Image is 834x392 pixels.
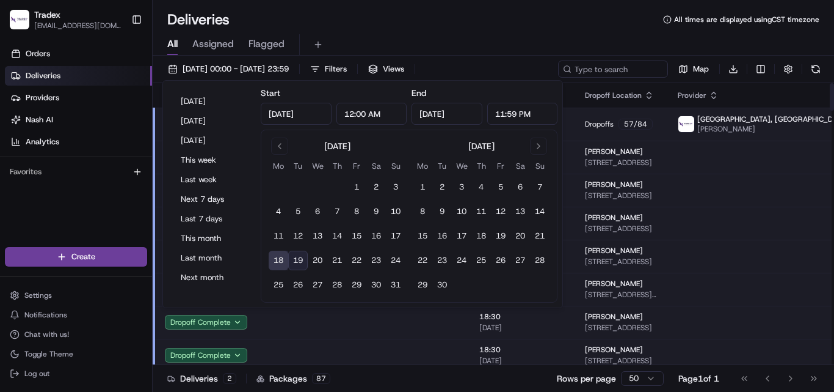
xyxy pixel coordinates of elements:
[452,177,471,197] button: 3
[386,177,405,197] button: 3
[165,315,247,330] button: Dropoff Complete
[432,160,452,172] th: Tuesday
[12,179,22,188] div: 📗
[347,275,366,295] button: 29
[386,275,405,295] button: 31
[269,226,288,246] button: 11
[366,177,386,197] button: 2
[271,138,288,155] button: Go to previous month
[479,356,565,366] span: [DATE]
[487,103,558,125] input: Time
[308,202,327,221] button: 6
[413,275,432,295] button: 29
[386,226,405,246] button: 17
[471,226,491,246] button: 18
[585,91,642,100] span: Dropoff Location
[162,61,294,78] button: [DATE] 00:00 - [DATE] 23:59
[24,290,52,300] span: Settings
[34,9,60,21] button: Tradex
[175,113,248,130] button: [DATE]
[175,132,248,149] button: [DATE]
[585,147,643,157] span: [PERSON_NAME]
[261,87,280,98] label: Start
[530,226,549,246] button: 21
[308,275,327,295] button: 27
[530,160,549,172] th: Sunday
[412,87,426,98] label: End
[366,275,386,295] button: 30
[327,160,347,172] th: Thursday
[432,202,452,221] button: 9
[412,103,482,125] input: Date
[471,160,491,172] th: Thursday
[7,172,98,194] a: 📗Knowledge Base
[24,349,73,359] span: Toggle Theme
[24,310,67,320] span: Notifications
[347,251,366,270] button: 22
[32,79,201,92] input: Clear
[165,348,247,363] button: Dropoff Complete
[5,306,147,324] button: Notifications
[167,10,230,29] h1: Deliveries
[585,158,658,168] span: [STREET_ADDRESS]
[71,251,95,262] span: Create
[42,117,200,129] div: Start new chat
[674,15,819,24] span: All times are displayed using CST timezone
[585,312,643,322] span: [PERSON_NAME]
[256,372,330,385] div: Packages
[175,210,248,227] button: Last 7 days
[12,117,34,139] img: 1736555255976-a54dd68f-1ca7-489b-9aae-adbdc363a1c4
[585,279,643,289] span: [PERSON_NAME]
[308,251,327,270] button: 20
[24,177,93,190] span: Knowledge Base
[432,251,452,270] button: 23
[530,138,547,155] button: Go to next month
[192,37,234,51] span: Assigned
[383,64,404,75] span: Views
[288,251,308,270] button: 19
[479,312,565,322] span: 18:30
[413,160,432,172] th: Monday
[491,160,510,172] th: Friday
[327,275,347,295] button: 28
[175,93,248,110] button: [DATE]
[585,345,643,355] span: [PERSON_NAME]
[98,172,201,194] a: 💻API Documentation
[336,103,407,125] input: Time
[175,191,248,208] button: Next 7 days
[208,120,222,135] button: Start new chat
[261,103,332,125] input: Date
[678,91,706,100] span: Provider
[678,372,719,385] div: Page 1 of 1
[452,226,471,246] button: 17
[5,365,147,382] button: Log out
[288,160,308,172] th: Tuesday
[305,61,352,78] button: Filters
[585,180,643,190] span: [PERSON_NAME]
[288,226,308,246] button: 12
[452,251,471,270] button: 24
[413,177,432,197] button: 1
[12,49,222,68] p: Welcome 👋
[347,202,366,221] button: 8
[452,202,471,221] button: 10
[327,202,347,221] button: 7
[673,61,714,78] button: Map
[34,21,121,31] button: [EMAIL_ADDRESS][DOMAIN_NAME]
[386,251,405,270] button: 24
[10,10,29,29] img: Tradex
[5,110,152,130] a: Nash AI
[347,160,366,172] th: Friday
[530,202,549,221] button: 14
[413,202,432,221] button: 8
[5,66,152,86] a: Deliveries
[5,247,147,267] button: Create
[312,373,330,384] div: 87
[175,269,248,286] button: Next month
[693,64,709,75] span: Map
[175,171,248,188] button: Last week
[269,202,288,221] button: 4
[530,251,549,270] button: 28
[5,287,147,304] button: Settings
